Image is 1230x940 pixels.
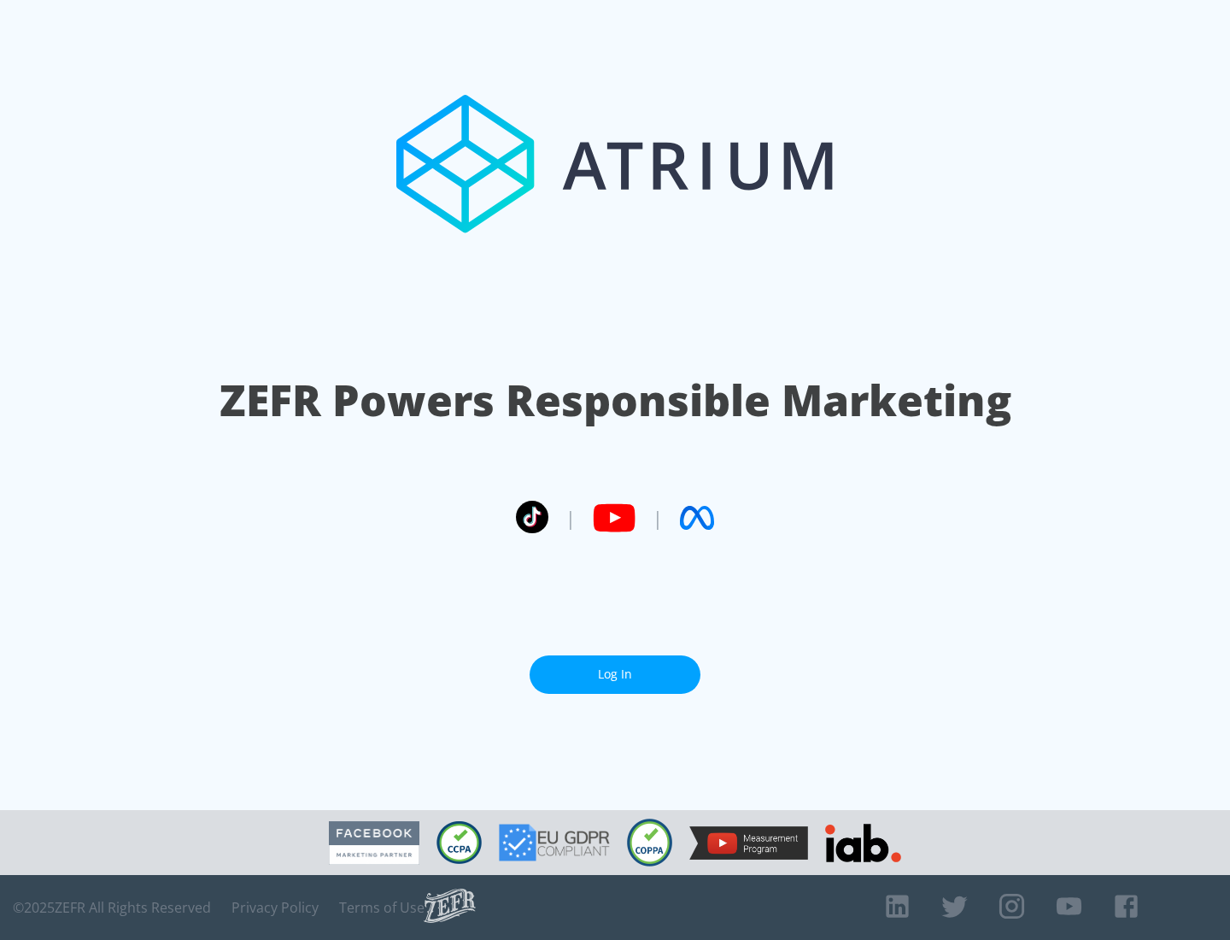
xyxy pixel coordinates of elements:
span: | [653,505,663,531]
span: | [565,505,576,531]
img: YouTube Measurement Program [689,826,808,860]
img: GDPR Compliant [499,824,610,861]
a: Terms of Use [339,899,425,916]
img: COPPA Compliant [627,819,672,867]
h1: ZEFR Powers Responsible Marketing [220,371,1011,430]
img: IAB [825,824,901,862]
span: © 2025 ZEFR All Rights Reserved [13,899,211,916]
a: Log In [530,655,700,694]
img: CCPA Compliant [436,821,482,864]
a: Privacy Policy [231,899,319,916]
img: Facebook Marketing Partner [329,821,419,865]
